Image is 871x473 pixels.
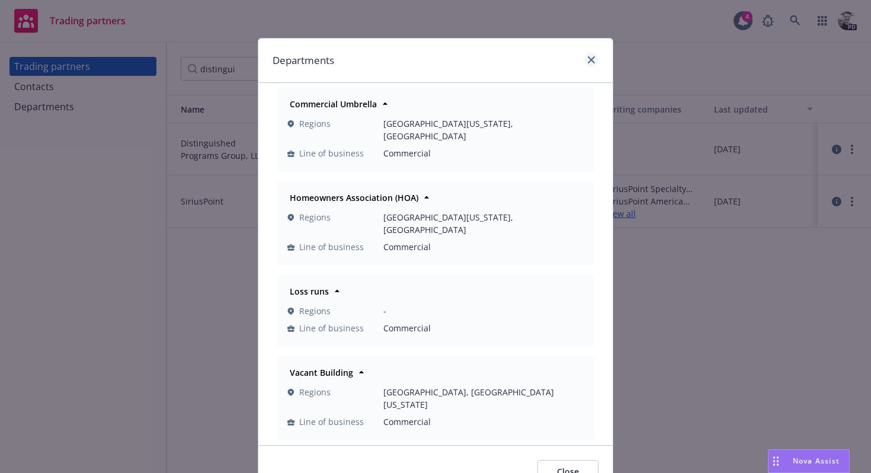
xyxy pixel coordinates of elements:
[290,286,329,297] strong: Loss runs
[383,386,584,411] span: [GEOGRAPHIC_DATA], [GEOGRAPHIC_DATA][US_STATE]
[299,416,364,428] span: Line of business
[299,211,331,223] span: Regions
[768,449,850,473] button: Nova Assist
[768,450,783,472] div: Drag to move
[290,192,418,203] strong: Homeowners Association (HOA)
[299,322,364,334] span: Line of business
[383,305,584,317] span: -
[290,367,353,378] strong: Vacant Building
[383,211,584,236] span: [GEOGRAPHIC_DATA][US_STATE], [GEOGRAPHIC_DATA]
[299,386,331,398] span: Regions
[383,117,584,142] span: [GEOGRAPHIC_DATA][US_STATE], [GEOGRAPHIC_DATA]
[290,98,377,110] strong: Commercial Umbrella
[299,117,331,130] span: Regions
[299,147,364,159] span: Line of business
[793,456,840,466] span: Nova Assist
[299,305,331,317] span: Regions
[299,241,364,253] span: Line of business
[383,322,584,334] span: Commercial
[383,416,584,428] span: Commercial
[383,147,584,159] span: Commercial
[584,53,598,67] a: close
[383,241,584,253] span: Commercial
[273,53,334,68] h1: Departments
